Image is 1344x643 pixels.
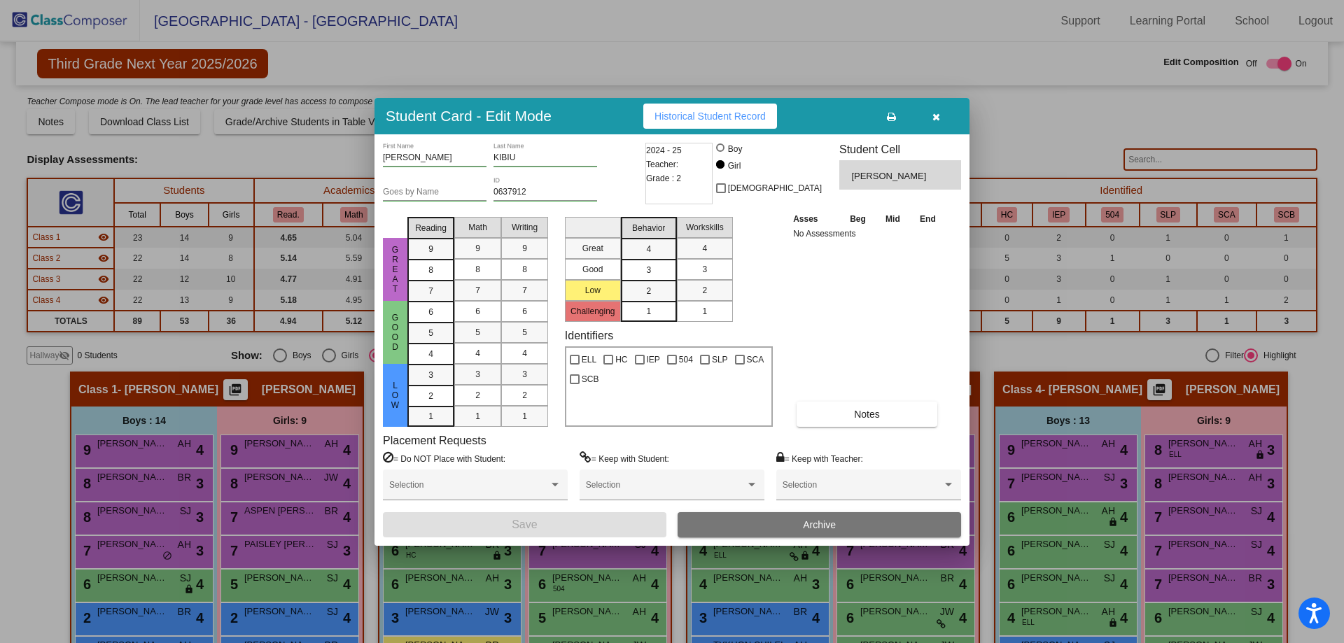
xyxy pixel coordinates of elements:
[854,409,880,420] span: Notes
[851,169,929,183] span: [PERSON_NAME]
[910,211,946,227] th: End
[790,227,946,241] td: No Assessments
[512,221,538,234] span: Writing
[389,381,402,410] span: Low
[646,305,651,318] span: 1
[522,389,527,402] span: 2
[654,111,766,122] span: Historical Student Record
[702,305,707,318] span: 1
[428,410,433,423] span: 1
[428,327,433,339] span: 5
[727,143,743,155] div: Boy
[840,211,876,227] th: Beg
[647,351,660,368] span: IEP
[428,390,433,402] span: 2
[522,305,527,318] span: 6
[522,284,527,297] span: 7
[493,188,597,197] input: Enter ID
[475,242,480,255] span: 9
[428,264,433,276] span: 8
[428,348,433,360] span: 4
[646,157,678,171] span: Teacher:
[428,285,433,297] span: 7
[679,351,693,368] span: 504
[702,242,707,255] span: 4
[712,351,728,368] span: SLP
[876,211,909,227] th: Mid
[646,243,651,255] span: 4
[646,171,681,185] span: Grade : 2
[386,107,552,125] h3: Student Card - Edit Mode
[678,512,961,537] button: Archive
[475,389,480,402] span: 2
[803,519,836,530] span: Archive
[747,351,764,368] span: SCA
[646,143,682,157] span: 2024 - 25
[475,326,480,339] span: 5
[522,368,527,381] span: 3
[522,242,527,255] span: 9
[776,451,863,465] label: = Keep with Teacher:
[475,368,480,381] span: 3
[475,347,480,360] span: 4
[728,180,822,197] span: [DEMOGRAPHIC_DATA]
[702,284,707,297] span: 2
[383,188,486,197] input: goes by name
[475,284,480,297] span: 7
[580,451,669,465] label: = Keep with Student:
[686,221,724,234] span: Workskills
[383,434,486,447] label: Placement Requests
[615,351,627,368] span: HC
[428,243,433,255] span: 9
[646,285,651,297] span: 2
[565,329,613,342] label: Identifiers
[790,211,840,227] th: Asses
[646,264,651,276] span: 3
[643,104,777,129] button: Historical Student Record
[428,306,433,318] span: 6
[389,245,402,294] span: Great
[522,410,527,423] span: 1
[475,305,480,318] span: 6
[797,402,937,427] button: Notes
[522,347,527,360] span: 4
[389,313,402,352] span: Good
[727,160,741,172] div: Girl
[415,222,447,234] span: Reading
[632,222,665,234] span: Behavior
[522,263,527,276] span: 8
[582,351,596,368] span: ELL
[839,143,961,156] h3: Student Cell
[475,410,480,423] span: 1
[475,263,480,276] span: 8
[468,221,487,234] span: Math
[383,512,666,537] button: Save
[428,369,433,381] span: 3
[702,263,707,276] span: 3
[512,518,537,530] span: Save
[522,326,527,339] span: 5
[383,451,505,465] label: = Do NOT Place with Student:
[582,371,599,388] span: SCB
